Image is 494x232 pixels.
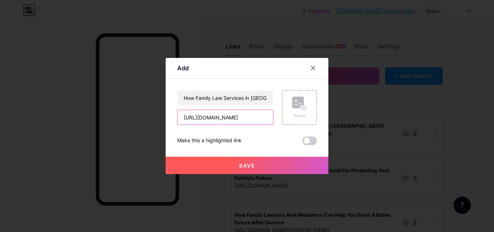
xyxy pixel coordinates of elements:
input: Title [178,90,273,105]
input: URL [178,110,273,125]
button: Save [166,157,328,174]
div: Add [177,64,189,72]
span: Save [239,163,255,169]
div: Picture [292,113,307,118]
div: Make this a highlighted link [177,136,242,145]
